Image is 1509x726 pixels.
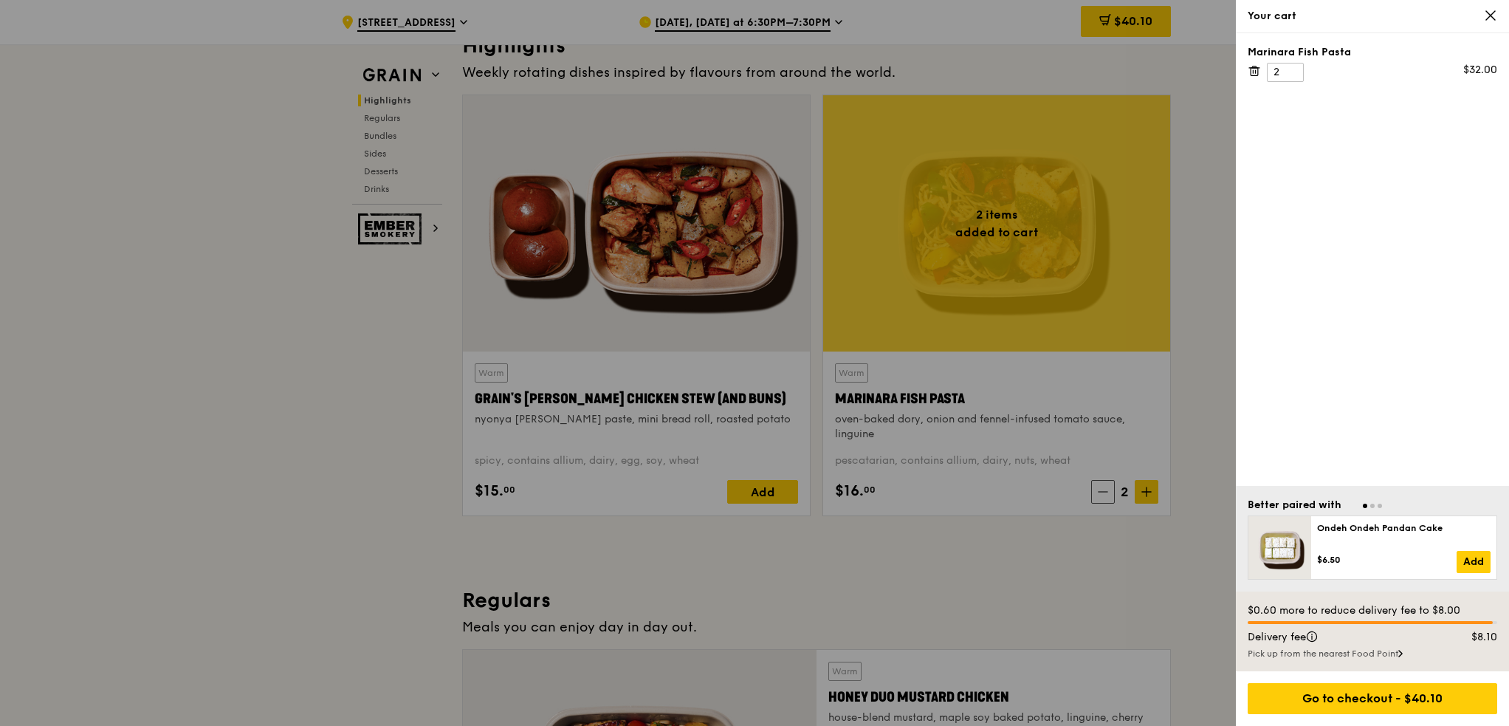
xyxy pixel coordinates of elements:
[1363,504,1367,508] span: Go to slide 1
[1248,498,1341,513] div: Better paired with
[1248,603,1497,618] div: $0.60 more to reduce delivery fee to $8.00
[1440,630,1507,645] div: $8.10
[1370,504,1375,508] span: Go to slide 2
[1248,45,1497,60] div: Marinara Fish Pasta
[1457,551,1491,573] a: Add
[1317,554,1457,566] div: $6.50
[1239,630,1440,645] div: Delivery fee
[1248,9,1497,24] div: Your cart
[1317,522,1491,534] div: Ondeh Ondeh Pandan Cake
[1248,648,1497,660] div: Pick up from the nearest Food Point
[1378,504,1382,508] span: Go to slide 3
[1248,683,1497,714] div: Go to checkout - $40.10
[1463,63,1497,78] div: $32.00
